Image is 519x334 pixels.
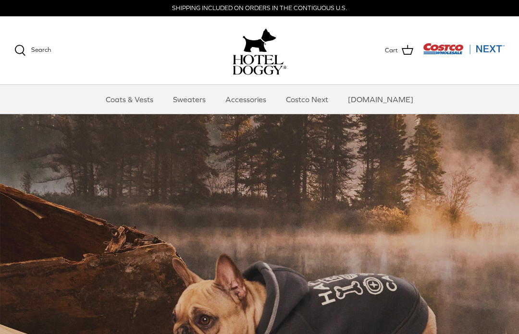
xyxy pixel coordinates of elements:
[423,49,505,56] a: Visit Costco Next
[31,46,51,53] span: Search
[164,85,214,114] a: Sweaters
[243,26,276,55] img: hoteldoggy.com
[233,26,286,75] a: hoteldoggy.com hoteldoggycom
[217,85,275,114] a: Accessories
[385,44,413,57] a: Cart
[97,85,162,114] a: Coats & Vests
[14,45,51,56] a: Search
[233,55,286,75] img: hoteldoggycom
[277,85,337,114] a: Costco Next
[423,43,505,55] img: Costco Next
[339,85,422,114] a: [DOMAIN_NAME]
[385,46,398,56] span: Cart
